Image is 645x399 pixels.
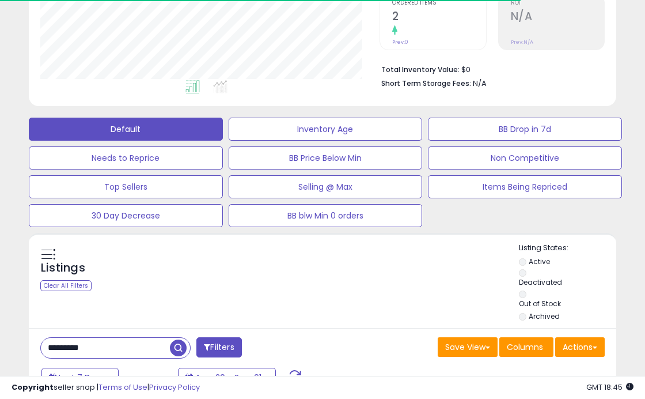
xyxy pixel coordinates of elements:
button: Actions [555,337,605,357]
h2: 2 [392,10,485,25]
small: Prev: N/A [511,39,533,46]
span: N/A [473,78,487,89]
button: Selling @ Max [229,175,423,198]
button: BB Drop in 7d [428,118,622,141]
span: 2025-09-9 18:45 GMT [586,382,633,393]
b: Total Inventory Value: [381,65,460,74]
button: Non Competitive [428,146,622,170]
button: Default [29,118,223,141]
button: BB Price Below Min [229,146,423,170]
button: Needs to Reprice [29,146,223,170]
button: Inventory Age [229,118,423,141]
button: Filters [196,337,241,357]
a: Terms of Use [98,382,147,393]
li: $0 [381,62,596,76]
button: Top Sellers [29,175,223,198]
button: 30 Day Decrease [29,204,223,227]
h2: N/A [511,10,604,25]
button: Columns [499,337,553,357]
div: seller snap | | [12,382,200,393]
small: Prev: 0 [392,39,408,46]
a: Privacy Policy [149,382,200,393]
span: Columns [507,341,543,353]
p: Listing States: [519,243,616,254]
button: Save View [438,337,498,357]
label: Deactivated [519,277,562,287]
button: BB blw Min 0 orders [229,204,423,227]
div: Clear All Filters [40,280,92,291]
h5: Listings [41,260,85,276]
b: Short Term Storage Fees: [381,78,471,88]
button: Items Being Repriced [428,175,622,198]
strong: Copyright [12,382,54,393]
label: Out of Stock [519,299,561,308]
label: Active [529,257,550,266]
label: Archived [529,311,560,321]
